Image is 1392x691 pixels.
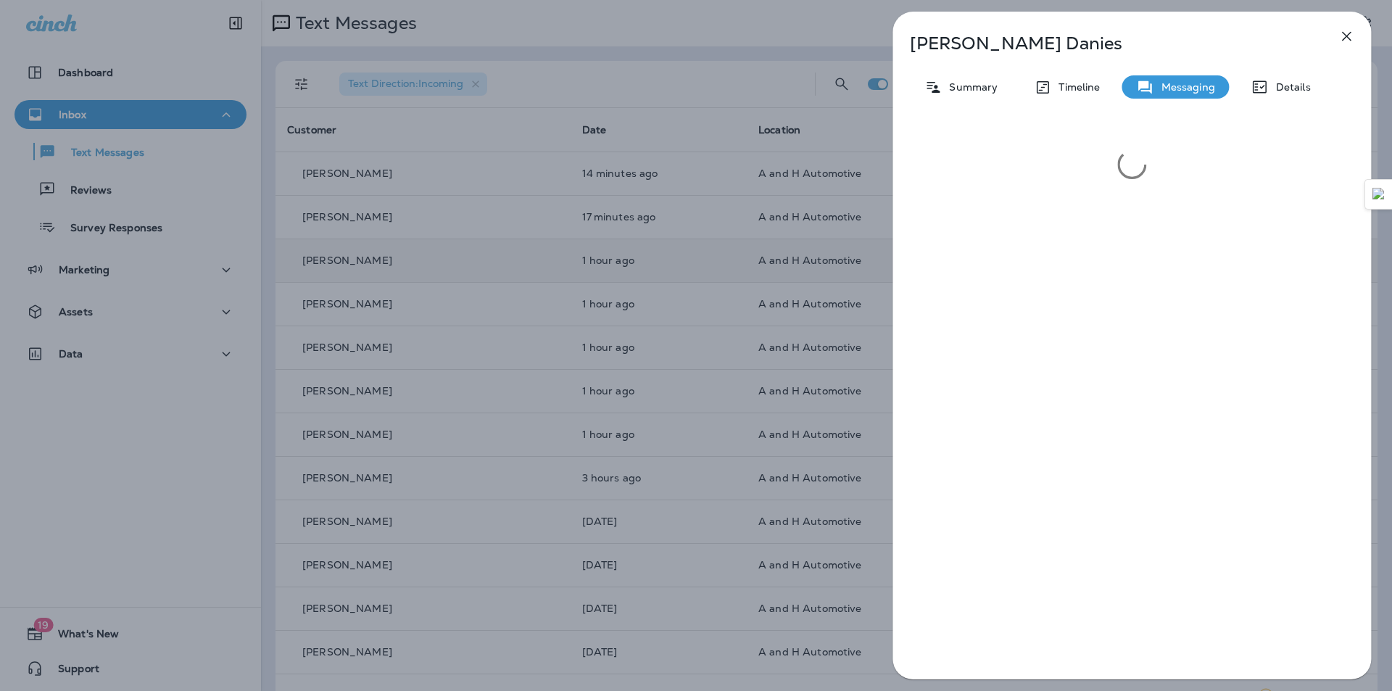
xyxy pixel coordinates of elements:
p: Messaging [1154,81,1215,93]
p: Details [1269,81,1311,93]
p: Timeline [1051,81,1100,93]
p: Summary [942,81,998,93]
p: [PERSON_NAME] Danies [910,33,1306,54]
img: Detect Auto [1372,188,1385,201]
